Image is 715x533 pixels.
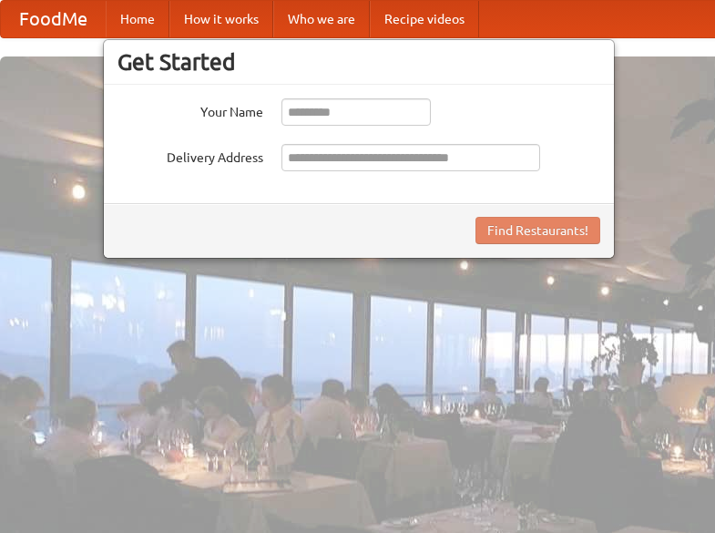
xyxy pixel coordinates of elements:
[117,48,600,76] h3: Get Started
[117,98,263,121] label: Your Name
[370,1,479,37] a: Recipe videos
[273,1,370,37] a: Who we are
[475,217,600,244] button: Find Restaurants!
[117,144,263,167] label: Delivery Address
[106,1,169,37] a: Home
[169,1,273,37] a: How it works
[1,1,106,37] a: FoodMe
